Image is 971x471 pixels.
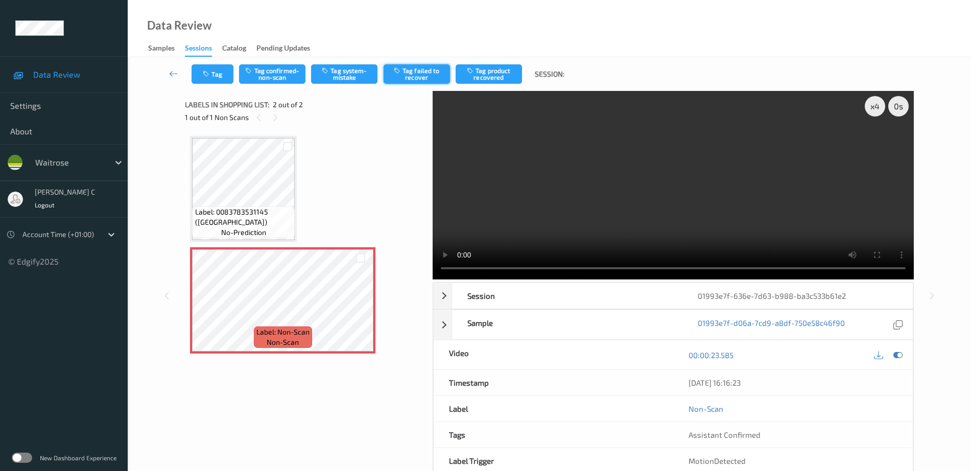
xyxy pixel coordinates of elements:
button: Tag system-mistake [311,64,377,84]
a: Non-Scan [689,404,723,414]
div: Video [434,340,673,369]
div: x 4 [865,96,885,116]
button: Tag failed to recover [384,64,450,84]
a: Catalog [222,41,256,56]
div: [DATE] 16:16:23 [689,378,897,388]
button: Tag confirmed-non-scan [239,64,305,84]
span: Labels in shopping list: [185,100,269,110]
span: Label: Non-Scan [256,327,310,337]
div: 1 out of 1 Non Scans [185,111,425,124]
div: 0 s [888,96,909,116]
span: 2 out of 2 [273,100,303,110]
span: Label: 0083783531145 ([GEOGRAPHIC_DATA]) [195,207,293,227]
a: 01993e7f-d06a-7cd9-a8df-750e58c46f90 [698,318,845,332]
div: Sample [452,310,682,339]
div: Pending Updates [256,43,310,56]
div: 01993e7f-636e-7d63-b988-ba3c533b61e2 [682,283,913,309]
a: Samples [148,41,185,56]
div: Data Review [147,20,211,31]
span: no-prediction [221,227,266,238]
span: Assistant Confirmed [689,430,761,439]
div: Session01993e7f-636e-7d63-b988-ba3c533b61e2 [433,282,913,309]
div: Tags [434,422,673,448]
div: Samples [148,43,175,56]
a: Pending Updates [256,41,320,56]
div: Sample01993e7f-d06a-7cd9-a8df-750e58c46f90 [433,310,913,340]
div: Label [434,396,673,421]
a: Sessions [185,41,222,57]
div: Session [452,283,682,309]
div: Catalog [222,43,246,56]
span: Session: [535,69,564,79]
div: Sessions [185,43,212,57]
a: 00:00:23.585 [689,350,733,360]
button: Tag product recovered [456,64,522,84]
span: non-scan [267,337,299,347]
button: Tag [192,64,233,84]
div: Timestamp [434,370,673,395]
